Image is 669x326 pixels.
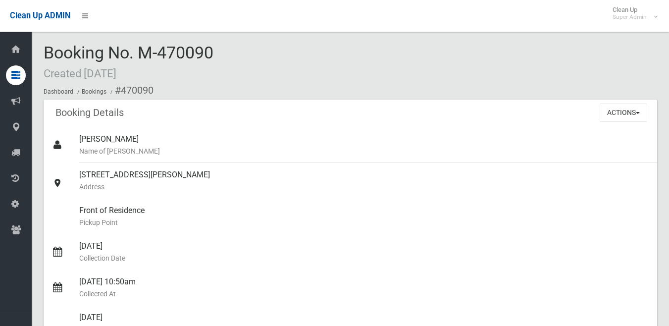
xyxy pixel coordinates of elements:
[108,81,154,100] li: #470090
[79,163,649,199] div: [STREET_ADDRESS][PERSON_NAME]
[79,181,649,193] small: Address
[44,67,116,80] small: Created [DATE]
[79,127,649,163] div: [PERSON_NAME]
[79,217,649,228] small: Pickup Point
[79,234,649,270] div: [DATE]
[608,6,657,21] span: Clean Up
[79,145,649,157] small: Name of [PERSON_NAME]
[44,88,73,95] a: Dashboard
[600,104,647,122] button: Actions
[44,103,136,122] header: Booking Details
[44,43,213,81] span: Booking No. M-470090
[79,288,649,300] small: Collected At
[10,11,70,20] span: Clean Up ADMIN
[82,88,106,95] a: Bookings
[79,270,649,306] div: [DATE] 10:50am
[613,13,647,21] small: Super Admin
[79,252,649,264] small: Collection Date
[79,199,649,234] div: Front of Residence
